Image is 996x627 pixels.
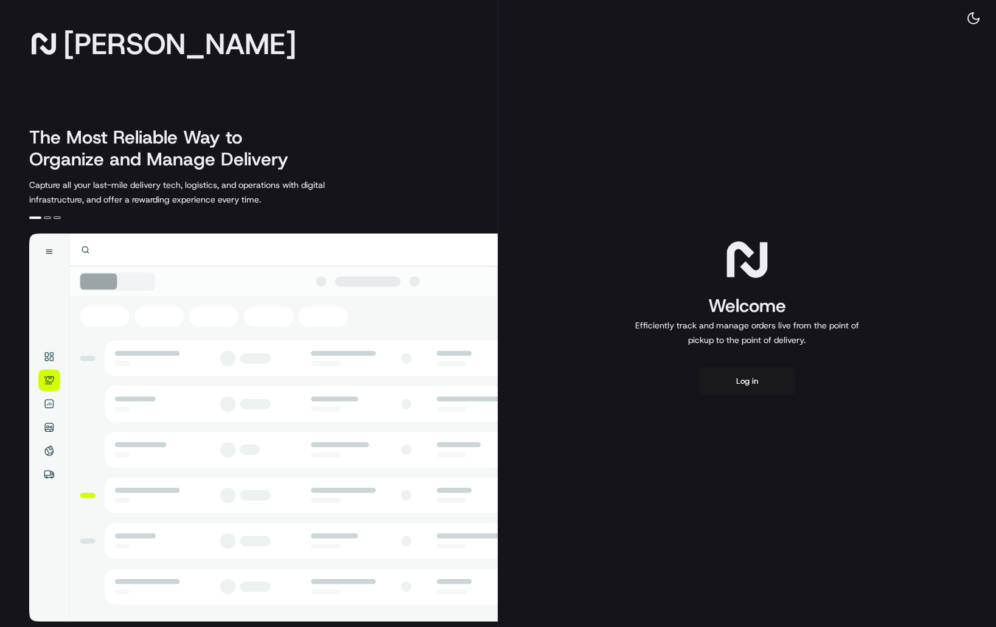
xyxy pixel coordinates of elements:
button: Log in [698,367,796,396]
img: illustration [29,234,498,622]
h1: Welcome [630,294,864,318]
span: [PERSON_NAME] [63,32,296,56]
p: Efficiently track and manage orders live from the point of pickup to the point of delivery. [630,318,864,347]
h2: The Most Reliable Way to Organize and Manage Delivery [29,126,302,170]
p: Capture all your last-mile delivery tech, logistics, and operations with digital infrastructure, ... [29,178,380,207]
